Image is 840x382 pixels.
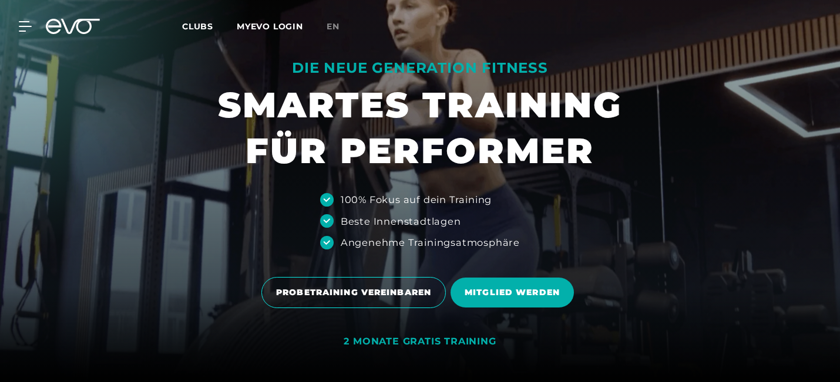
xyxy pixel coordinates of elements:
span: MITGLIED WERDEN [465,286,560,299]
div: 100% Fokus auf dein Training [341,192,492,207]
div: Beste Innenstadtlagen [341,214,461,228]
span: en [327,21,340,32]
span: Clubs [182,21,213,32]
a: MITGLIED WERDEN [451,269,579,316]
div: 2 MONATE GRATIS TRAINING [344,336,496,348]
h1: SMARTES TRAINING FÜR PERFORMER [218,82,622,174]
div: Angenehme Trainingsatmosphäre [341,235,520,249]
a: PROBETRAINING VEREINBAREN [261,268,451,317]
a: MYEVO LOGIN [237,21,303,32]
a: en [327,20,354,33]
a: Clubs [182,21,237,32]
div: DIE NEUE GENERATION FITNESS [218,59,622,77]
span: PROBETRAINING VEREINBAREN [276,286,431,299]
